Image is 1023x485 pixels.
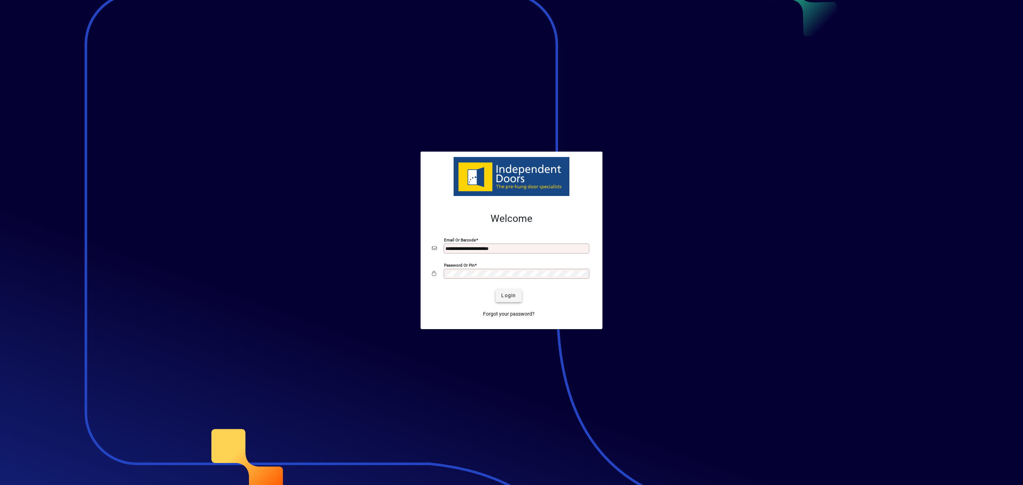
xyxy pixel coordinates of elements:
[496,289,521,302] button: Login
[501,292,516,299] span: Login
[480,308,537,321] a: Forgot your password?
[432,213,591,225] h2: Welcome
[444,237,476,242] mat-label: Email or Barcode
[444,262,475,267] mat-label: Password or Pin
[483,310,535,318] span: Forgot your password?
